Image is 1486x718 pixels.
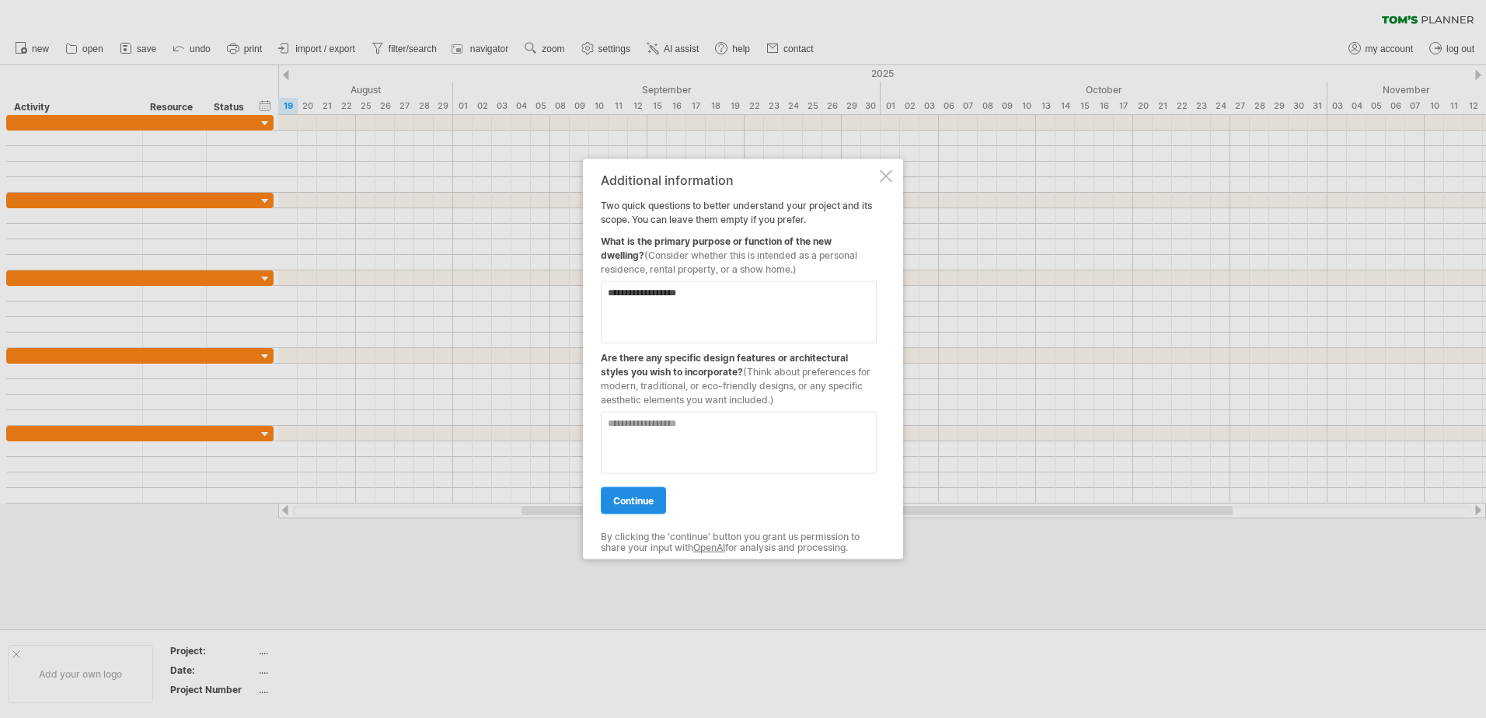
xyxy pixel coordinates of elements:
[601,249,857,275] span: (Consider whether this is intended as a personal residence, rental property, or a show home.)
[601,532,877,554] div: By clicking the 'continue' button you grant us permission to share your input with for analysis a...
[601,173,877,187] div: Additional information
[601,487,666,514] a: continue
[613,495,654,507] span: continue
[601,173,877,545] div: Two quick questions to better understand your project and its scope. You can leave them empty if ...
[601,343,877,407] div: Are there any specific design features or architectural styles you wish to incorporate?
[601,366,870,406] span: (Think about preferences for modern, traditional, or eco-friendly designs, or any specific aesthe...
[601,227,877,277] div: What is the primary purpose or function of the new dwelling?
[693,542,725,553] a: OpenAI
